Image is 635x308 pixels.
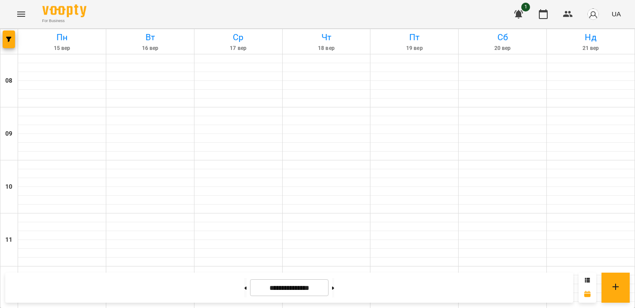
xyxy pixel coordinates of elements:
[196,30,281,44] h6: Ср
[460,30,545,44] h6: Сб
[42,18,86,24] span: For Business
[108,44,193,53] h6: 16 вер
[548,30,633,44] h6: Нд
[284,30,369,44] h6: Чт
[460,44,545,53] h6: 20 вер
[5,76,12,86] h6: 08
[587,8,599,20] img: avatar_s.png
[284,44,369,53] h6: 18 вер
[19,44,105,53] h6: 15 вер
[372,30,457,44] h6: Пт
[548,44,633,53] h6: 21 вер
[5,129,12,139] h6: 09
[11,4,32,25] button: Menu
[5,182,12,192] h6: 10
[5,235,12,245] h6: 11
[108,30,193,44] h6: Вт
[608,6,624,22] button: UA
[42,4,86,17] img: Voopty Logo
[372,44,457,53] h6: 19 вер
[196,44,281,53] h6: 17 вер
[19,30,105,44] h6: Пн
[521,3,530,11] span: 1
[612,9,621,19] span: UA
